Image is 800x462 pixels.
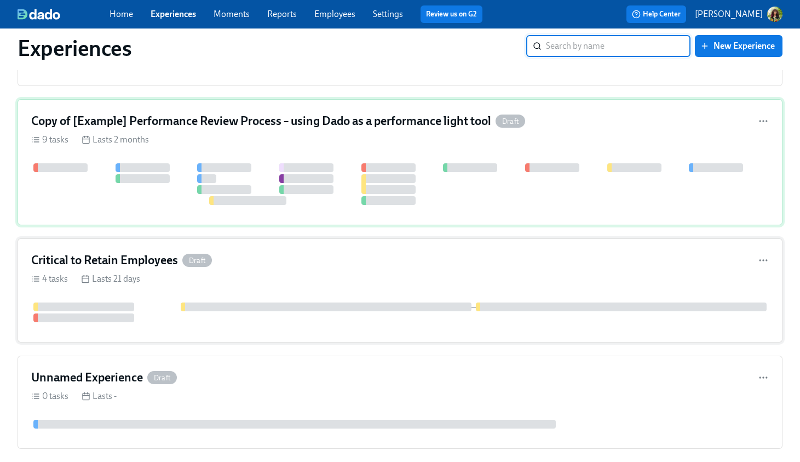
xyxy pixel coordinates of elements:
[426,9,477,20] a: Review us on G2
[151,9,196,19] a: Experiences
[182,256,212,265] span: Draft
[31,113,491,129] h4: Copy of [Example] Performance Review Process – using Dado as a performance light tool
[18,9,60,20] img: dado
[147,374,177,382] span: Draft
[18,238,782,343] a: Critical to Retain EmployeesDraft4 tasks Lasts 21 days
[695,35,782,57] button: New Experience
[18,99,782,225] a: Copy of [Example] Performance Review Process – using Dado as a performance light toolDraft9 tasks...
[546,35,690,57] input: Search by name
[31,369,143,386] h4: Unnamed Experience
[695,8,763,20] p: [PERSON_NAME]
[632,9,681,20] span: Help Center
[314,9,355,19] a: Employees
[421,5,482,23] button: Review us on G2
[18,9,110,20] a: dado
[31,252,178,269] h4: Critical to Retain Employees
[373,9,403,19] a: Settings
[626,5,686,23] button: Help Center
[695,7,782,22] button: [PERSON_NAME]
[82,134,149,146] div: Lasts 2 months
[31,134,68,146] div: 9 tasks
[31,273,68,285] div: 4 tasks
[82,390,117,402] div: Lasts -
[31,390,68,402] div: 0 tasks
[18,356,782,449] a: Unnamed ExperienceDraft0 tasks Lasts -
[703,41,775,52] span: New Experience
[496,117,525,126] span: Draft
[214,9,250,19] a: Moments
[81,273,140,285] div: Lasts 21 days
[110,9,133,19] a: Home
[267,9,297,19] a: Reports
[18,35,132,61] h1: Experiences
[767,7,782,22] img: ACg8ocLclD2tQmfIiewwK1zANg5ba6mICO7ZPBc671k9VM_MGIVYfH83=s96-c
